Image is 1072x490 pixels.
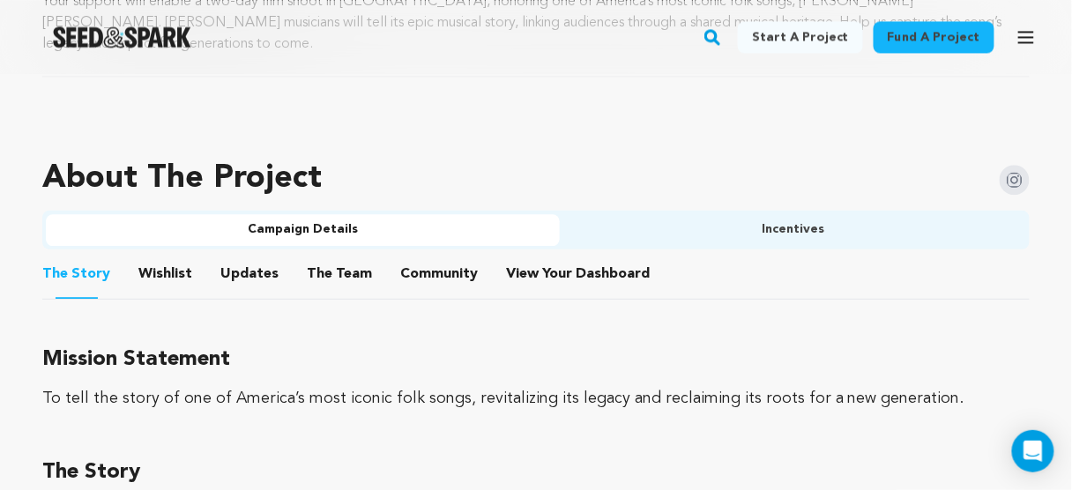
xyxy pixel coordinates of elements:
[400,264,478,285] span: Community
[46,214,560,246] button: Campaign Details
[42,161,322,197] h1: About The Project
[874,21,994,53] a: Fund a project
[42,455,1030,490] h3: The Story
[576,264,650,285] span: Dashboard
[42,384,1030,412] div: To tell the story of one of America’s most iconic folk songs, revitalizing its legacy and reclaim...
[506,264,653,285] a: ViewYourDashboard
[220,264,279,285] span: Updates
[506,264,653,285] span: Your
[1000,165,1030,195] img: Seed&Spark Instagram Icon
[42,342,1030,377] h3: Mission Statement
[53,26,191,48] a: Seed&Spark Homepage
[138,264,192,285] span: Wishlist
[307,264,372,285] span: Team
[53,26,191,48] img: Seed&Spark Logo Dark Mode
[307,264,332,285] span: The
[738,21,863,53] a: Start a project
[1012,430,1054,472] div: Open Intercom Messenger
[560,214,1026,246] button: Incentives
[42,264,68,285] span: The
[42,264,110,285] span: Story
